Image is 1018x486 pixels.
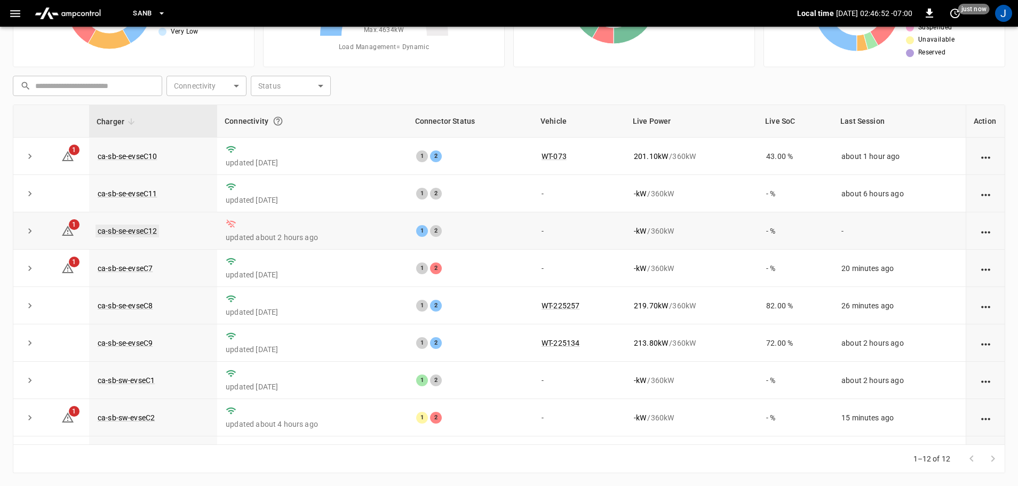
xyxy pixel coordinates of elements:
[416,225,428,237] div: 1
[22,148,38,164] button: expand row
[634,188,646,199] p: - kW
[758,324,833,362] td: 72.00 %
[22,223,38,239] button: expand row
[129,3,170,24] button: SanB
[979,188,992,199] div: action cell options
[430,300,442,312] div: 2
[416,412,428,424] div: 1
[634,338,668,348] p: 213.80 kW
[98,189,157,198] a: ca-sb-se-evseC11
[430,375,442,386] div: 2
[542,339,579,347] a: WT-225134
[69,257,79,267] span: 1
[979,263,992,274] div: action cell options
[98,339,153,347] a: ca-sb-se-evseC9
[634,226,749,236] div: / 360 kW
[430,337,442,349] div: 2
[758,399,833,436] td: - %
[634,188,749,199] div: / 360 kW
[416,375,428,386] div: 1
[416,337,428,349] div: 1
[533,362,625,399] td: -
[533,212,625,250] td: -
[542,152,567,161] a: WT-073
[833,399,966,436] td: 15 minutes ago
[833,362,966,399] td: about 2 hours ago
[979,338,992,348] div: action cell options
[758,105,833,138] th: Live SoC
[226,232,399,243] p: updated about 2 hours ago
[833,138,966,175] td: about 1 hour ago
[634,226,646,236] p: - kW
[758,362,833,399] td: - %
[758,287,833,324] td: 82.00 %
[634,412,646,423] p: - kW
[430,188,442,200] div: 2
[61,413,74,421] a: 1
[533,399,625,436] td: -
[69,145,79,155] span: 1
[430,412,442,424] div: 2
[979,375,992,386] div: action cell options
[979,300,992,311] div: action cell options
[833,105,966,138] th: Last Session
[22,410,38,426] button: expand row
[430,262,442,274] div: 2
[758,212,833,250] td: - %
[533,175,625,212] td: -
[758,436,833,474] td: 94.00 %
[833,287,966,324] td: 26 minutes ago
[634,151,749,162] div: / 360 kW
[61,264,74,272] a: 1
[22,298,38,314] button: expand row
[797,8,834,19] p: Local time
[416,300,428,312] div: 1
[918,35,955,45] span: Unavailable
[61,151,74,160] a: 1
[98,264,153,273] a: ca-sb-se-evseC7
[625,105,758,138] th: Live Power
[98,301,153,310] a: ca-sb-se-evseC8
[408,105,533,138] th: Connector Status
[833,436,966,474] td: about 1 hour ago
[758,138,833,175] td: 43.00 %
[979,412,992,423] div: action cell options
[96,225,159,237] a: ca-sb-se-evseC12
[226,269,399,280] p: updated [DATE]
[995,5,1012,22] div: profile-icon
[30,3,105,23] img: ampcontrol.io logo
[758,250,833,287] td: - %
[634,412,749,423] div: / 360 kW
[430,150,442,162] div: 2
[758,175,833,212] td: - %
[61,226,74,235] a: 1
[979,151,992,162] div: action cell options
[833,324,966,362] td: about 2 hours ago
[634,300,749,311] div: / 360 kW
[430,225,442,237] div: 2
[542,301,579,310] a: WT-225257
[226,157,399,168] p: updated [DATE]
[97,115,138,128] span: Charger
[339,42,430,53] span: Load Management = Dynamic
[833,175,966,212] td: about 6 hours ago
[833,212,966,250] td: -
[133,7,152,20] span: SanB
[918,47,945,58] span: Reserved
[98,152,157,161] a: ca-sb-se-evseC10
[226,381,399,392] p: updated [DATE]
[634,300,668,311] p: 219.70 kW
[979,226,992,236] div: action cell options
[98,376,155,385] a: ca-sb-sw-evseC1
[416,150,428,162] div: 1
[913,453,951,464] p: 1–12 of 12
[22,335,38,351] button: expand row
[833,250,966,287] td: 20 minutes ago
[634,338,749,348] div: / 360 kW
[634,375,749,386] div: / 360 kW
[226,344,399,355] p: updated [DATE]
[533,250,625,287] td: -
[98,413,155,422] a: ca-sb-sw-evseC2
[22,260,38,276] button: expand row
[225,111,400,131] div: Connectivity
